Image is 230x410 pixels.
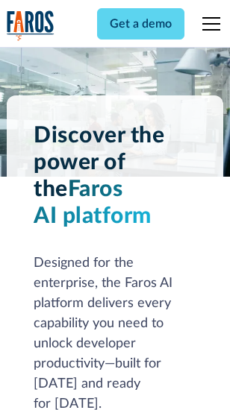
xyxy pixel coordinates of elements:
[193,6,223,42] div: menu
[34,178,152,227] span: Faros AI platform
[7,10,55,41] img: Logo of the analytics and reporting company Faros.
[97,8,184,40] a: Get a demo
[7,10,55,41] a: home
[34,122,196,230] h1: Discover the power of the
